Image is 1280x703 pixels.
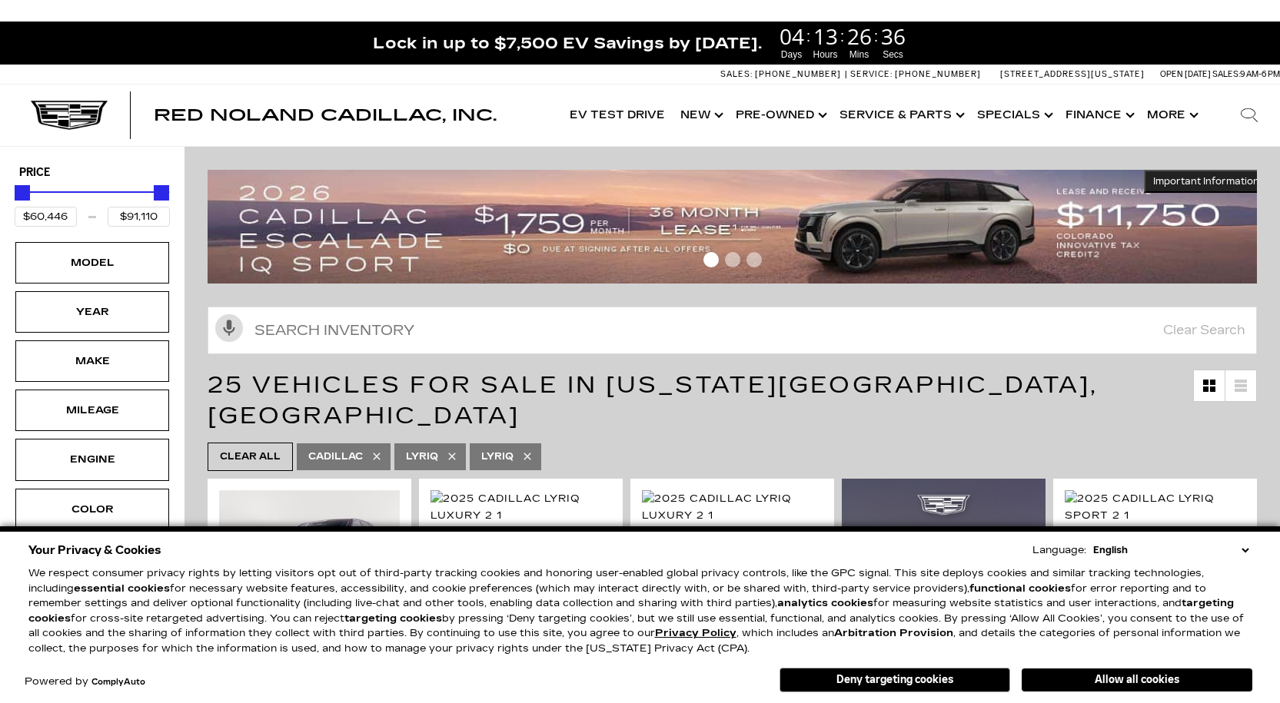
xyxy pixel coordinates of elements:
a: Finance [1058,85,1139,146]
span: Red Noland Cadillac, Inc. [154,106,497,124]
span: [PHONE_NUMBER] [755,69,841,79]
img: 2025 Cadillac LYRIQ Luxury 2 1 [431,490,613,524]
span: Go to slide 1 [703,252,719,267]
span: Your Privacy & Cookies [28,539,161,561]
div: Color [54,501,131,518]
span: 04 [777,25,806,47]
span: Days [777,48,806,61]
img: 2025 Cadillac LYRIQ Luxury 2 1 [642,490,825,524]
span: Sales: [720,69,753,79]
a: [STREET_ADDRESS][US_STATE] [1000,69,1145,79]
span: 9 AM-6 PM [1240,69,1280,79]
span: Cadillac [308,447,363,466]
img: 2025 Cadillac LYRIQ Sport 2 1 [1065,490,1248,524]
span: Sales: [1212,69,1240,79]
div: Mileage [54,402,131,419]
img: 2509-September-FOM-Escalade-IQ-Lease9 [208,170,1268,284]
div: ColorColor [15,489,169,530]
span: Clear All [220,447,281,466]
div: Language: [1032,545,1086,555]
button: Allow all cookies [1022,668,1252,691]
a: ComplyAuto [91,678,145,687]
a: New [673,85,728,146]
a: Red Noland Cadillac, Inc. [154,108,497,123]
span: 36 [879,25,908,47]
span: Service: [850,69,893,79]
a: Close [1254,29,1272,48]
div: Model [54,254,131,271]
strong: targeting cookies [344,612,442,625]
a: Pre-Owned [728,85,832,146]
div: Engine [54,451,131,468]
span: 13 [811,25,840,47]
input: Search Inventory [208,307,1257,354]
div: 1 / 2 [219,490,402,628]
span: Lock in up to $7,500 EV Savings by [DATE]. [373,33,762,53]
div: YearYear [15,291,169,333]
div: Make [54,353,131,370]
span: : [806,25,811,48]
button: Important Information [1144,170,1268,193]
strong: analytics cookies [777,597,873,609]
p: We respect consumer privacy rights by letting visitors opt out of third-party tracking cookies an... [28,566,1252,656]
div: Year [54,303,131,320]
div: Powered by [25,677,145,687]
span: Open [DATE] [1160,69,1211,79]
button: Deny targeting cookies [780,668,1010,692]
img: 2025 Cadillac LYRIQ Sport 1 1 [219,490,402,628]
select: Language Select [1089,542,1252,558]
input: Minimum [15,207,77,227]
div: Price [15,180,170,227]
strong: functional cookies [969,582,1071,595]
h5: Price [19,166,165,180]
svg: Click to toggle on voice search [215,314,243,342]
span: Go to slide 2 [725,252,740,267]
input: Maximum [108,207,170,227]
div: MakeMake [15,340,169,382]
img: Cadillac Dark Logo with Cadillac White Text [31,101,108,130]
strong: Arbitration Provision [834,627,953,639]
a: Specials [969,85,1058,146]
span: Lyriq [406,447,438,466]
strong: essential cookies [74,582,170,595]
button: More [1139,85,1203,146]
span: Mins [845,48,874,61]
span: Secs [879,48,908,61]
div: Minimum Price [15,185,30,201]
div: 1 / 2 [1065,490,1248,524]
div: EngineEngine [15,439,169,480]
strong: targeting cookies [28,597,1234,625]
div: Maximum Price [154,185,169,201]
a: Sales: [PHONE_NUMBER] [720,70,845,78]
span: 26 [845,25,874,47]
span: Hours [811,48,840,61]
div: ModelModel [15,242,169,284]
span: Important Information [1153,175,1259,187]
div: MileageMileage [15,390,169,431]
span: : [840,25,845,48]
span: Go to slide 3 [746,252,762,267]
span: [PHONE_NUMBER] [895,69,981,79]
a: EV Test Drive [562,85,673,146]
a: Service: [PHONE_NUMBER] [845,70,985,78]
a: Privacy Policy [655,627,736,639]
div: 1 / 2 [431,490,613,524]
div: 1 / 2 [642,490,825,524]
span: 25 Vehicles for Sale in [US_STATE][GEOGRAPHIC_DATA], [GEOGRAPHIC_DATA] [208,371,1098,429]
a: Service & Parts [832,85,969,146]
span: LYRIQ [481,447,514,466]
span: : [874,25,879,48]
